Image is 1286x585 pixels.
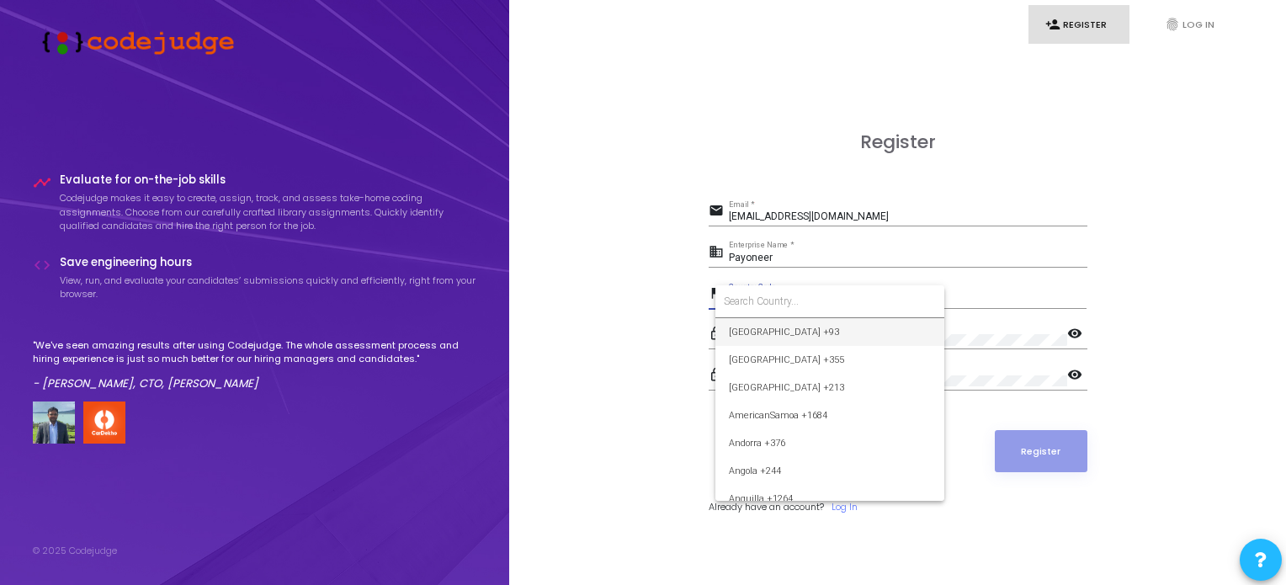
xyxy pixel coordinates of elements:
[729,402,931,429] span: AmericanSamoa +1684
[729,318,931,346] span: [GEOGRAPHIC_DATA] +93
[729,429,931,457] span: Andorra +376
[729,457,931,485] span: Angola +244
[729,346,931,374] span: [GEOGRAPHIC_DATA] +355
[729,374,931,402] span: [GEOGRAPHIC_DATA] +213
[729,485,931,513] span: Anguilla +1264
[724,294,936,309] input: Search Country...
